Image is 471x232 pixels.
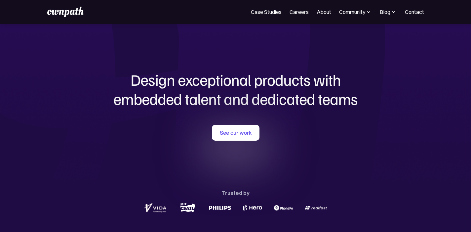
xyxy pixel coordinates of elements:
a: Contact [405,8,424,16]
a: Careers [290,8,309,16]
a: About [317,8,331,16]
div: Community [339,8,372,16]
a: Case Studies [251,8,282,16]
div: Blog [380,8,390,16]
h1: Design exceptional products with embedded talent and dedicated teams [77,70,394,108]
div: Community [339,8,365,16]
div: Blog [380,8,397,16]
div: Trusted by [222,188,250,198]
a: See our work [212,125,259,141]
